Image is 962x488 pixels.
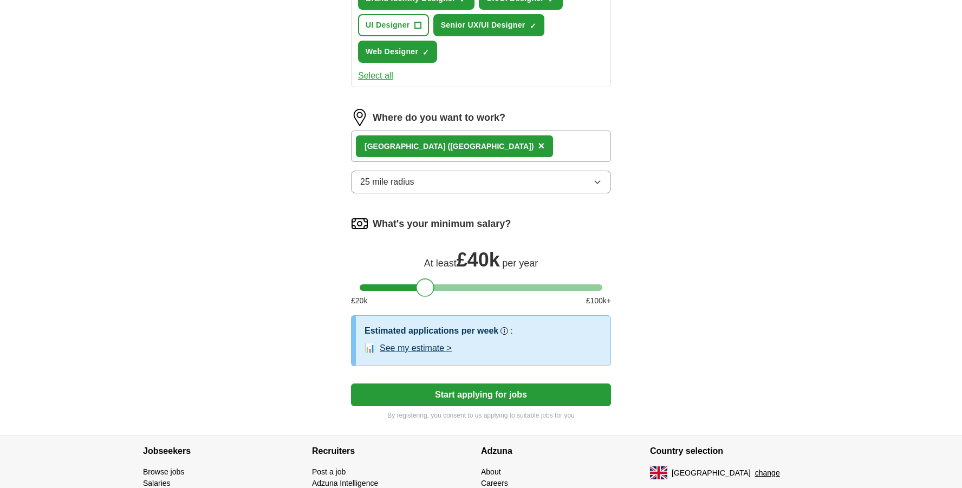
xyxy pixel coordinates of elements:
[502,258,538,269] span: per year
[351,411,611,420] p: By registering, you consent to us applying to suitable jobs for you
[433,14,544,36] button: Senior UX/UI Designer✓
[365,342,375,355] span: 📊
[755,467,780,479] button: change
[481,467,501,476] a: About
[351,109,368,126] img: location.png
[538,140,544,152] span: ×
[351,215,368,232] img: salary.png
[312,467,346,476] a: Post a job
[312,479,378,487] a: Adzuna Intelligence
[481,479,508,487] a: Careers
[143,467,184,476] a: Browse jobs
[365,142,446,151] strong: [GEOGRAPHIC_DATA]
[510,324,512,337] h3: :
[373,217,511,231] label: What's your minimum salary?
[358,41,437,63] button: Web Designer✓
[365,324,498,337] h3: Estimated applications per week
[457,249,500,271] span: £ 40k
[447,142,534,151] span: ([GEOGRAPHIC_DATA])
[366,19,410,31] span: UI Designer
[373,110,505,125] label: Where do you want to work?
[422,48,429,57] span: ✓
[143,479,171,487] a: Salaries
[351,383,611,406] button: Start applying for jobs
[530,22,536,30] span: ✓
[538,138,544,154] button: ×
[424,258,457,269] span: At least
[650,466,667,479] img: UK flag
[366,46,418,57] span: Web Designer
[351,295,367,307] span: £ 20 k
[672,467,751,479] span: [GEOGRAPHIC_DATA]
[650,436,819,466] h4: Country selection
[358,69,393,82] button: Select all
[351,171,611,193] button: 25 mile radius
[360,175,414,188] span: 25 mile radius
[441,19,525,31] span: Senior UX/UI Designer
[358,14,429,36] button: UI Designer
[380,342,452,355] button: See my estimate >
